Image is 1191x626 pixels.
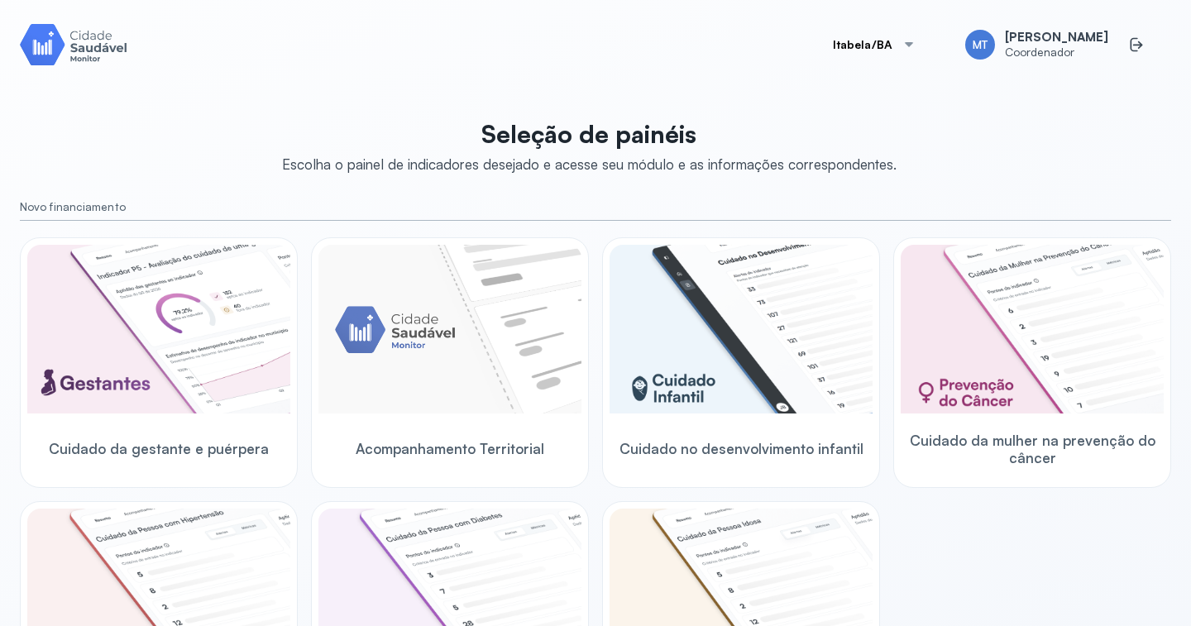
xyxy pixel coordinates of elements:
span: Cuidado da mulher na prevenção do câncer [901,432,1164,467]
span: Cuidado da gestante e puérpera [49,440,269,457]
span: Coordenador [1005,45,1108,60]
p: Seleção de painéis [282,119,897,149]
img: pregnants.png [27,245,290,413]
img: child-development.png [610,245,873,413]
button: Itabela/BA [813,28,936,61]
img: Logotipo do produto Monitor [20,21,127,68]
small: Novo financiamento [20,200,1171,214]
img: woman-cancer-prevention-care.png [901,245,1164,413]
span: Cuidado no desenvolvimento infantil [619,440,863,457]
img: placeholder-module-ilustration.png [318,245,581,413]
span: [PERSON_NAME] [1005,30,1108,45]
span: MT [973,38,988,52]
div: Escolha o painel de indicadores desejado e acesse seu módulo e as informações correspondentes. [282,155,897,173]
span: Acompanhamento Territorial [356,440,544,457]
